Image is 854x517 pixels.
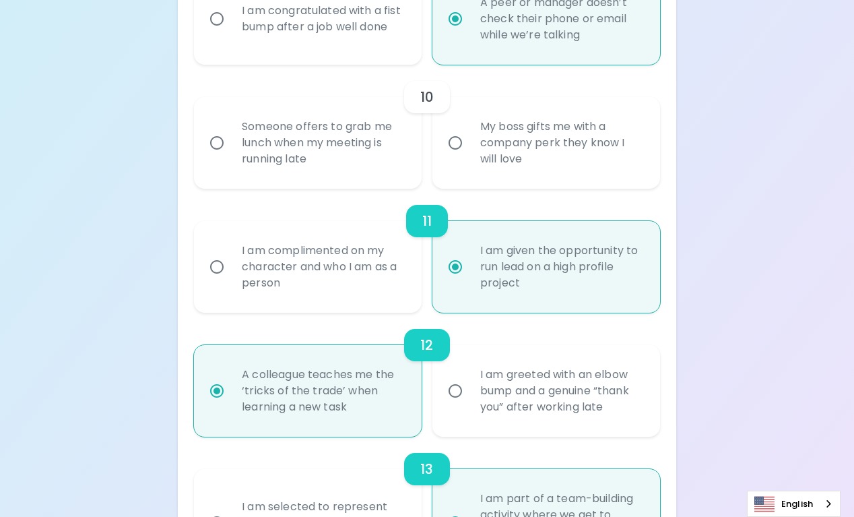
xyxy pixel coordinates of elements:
[194,189,660,313] div: choice-group-check
[420,86,434,108] h6: 10
[194,65,660,189] div: choice-group-check
[469,226,653,307] div: I am given the opportunity to run lead on a high profile project
[469,351,653,431] div: I am greeted with an elbow bump and a genuine “thank you” after working late
[469,102,653,183] div: My boss gifts me with a company perk they know I will love
[194,313,660,437] div: choice-group-check
[420,458,433,480] h6: 13
[420,334,433,356] h6: 12
[231,351,414,431] div: A colleague teaches me the ‘tricks of the trade’ when learning a new task
[231,226,414,307] div: I am complimented on my character and who I am as a person
[748,491,840,516] a: English
[422,210,432,232] h6: 11
[747,491,841,517] aside: Language selected: English
[231,102,414,183] div: Someone offers to grab me lunch when my meeting is running late
[747,491,841,517] div: Language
